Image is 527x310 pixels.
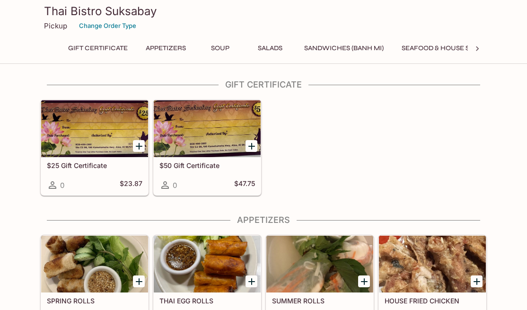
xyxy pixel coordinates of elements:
a: $25 Gift Certificate0$23.87 [41,100,149,195]
div: SUMMER ROLLS [266,236,373,292]
button: Salads [249,42,291,55]
button: Soup [199,42,241,55]
h5: SPRING ROLLS [47,297,142,305]
span: 0 [60,181,64,190]
h5: $47.75 [234,179,255,191]
a: $50 Gift Certificate0$47.75 [153,100,261,195]
div: THAI EGG ROLLS [154,236,261,292]
button: Add $50 Gift Certificate [246,140,257,152]
div: $50 Gift Certificate [154,100,261,157]
button: Add HOUSE FRIED CHICKEN [471,275,483,287]
button: Appetizers [141,42,191,55]
div: $25 Gift Certificate [41,100,148,157]
button: Sandwiches (Banh Mi) [299,42,389,55]
span: 0 [173,181,177,190]
button: Add SPRING ROLLS [133,275,145,287]
button: Add $25 Gift Certificate [133,140,145,152]
button: Gift Certificate [63,42,133,55]
h5: HOUSE FRIED CHICKEN [385,297,480,305]
div: HOUSE FRIED CHICKEN [379,236,486,292]
h5: $50 Gift Certificate [159,161,255,169]
h3: Thai Bistro Suksabay [44,4,483,18]
h5: THAI EGG ROLLS [159,297,255,305]
button: Add THAI EGG ROLLS [246,275,257,287]
h4: Gift Certificate [40,80,487,90]
button: Change Order Type [75,18,141,33]
h4: Appetizers [40,215,487,225]
h5: $25 Gift Certificate [47,161,142,169]
p: Pickup [44,21,67,30]
h5: SUMMER ROLLS [272,297,368,305]
button: Seafood & House Specials [396,42,502,55]
div: SPRING ROLLS [41,236,148,292]
button: Add SUMMER ROLLS [358,275,370,287]
h5: $23.87 [120,179,142,191]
